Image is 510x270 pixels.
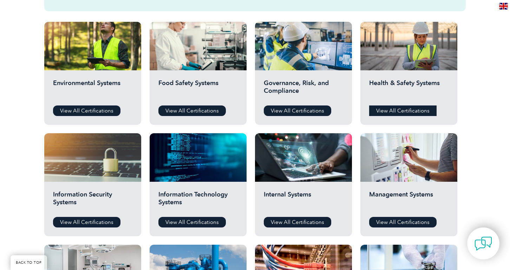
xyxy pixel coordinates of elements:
h2: Internal Systems [264,191,343,212]
img: en [499,3,508,9]
a: View All Certifications [53,217,120,227]
img: contact-chat.png [475,235,492,252]
a: View All Certifications [264,105,331,116]
a: View All Certifications [264,217,331,227]
a: View All Certifications [53,105,120,116]
h2: Information Technology Systems [158,191,238,212]
a: View All Certifications [158,217,226,227]
a: BACK TO TOP [11,255,47,270]
h2: Health & Safety Systems [369,79,449,100]
a: View All Certifications [369,105,437,116]
h2: Management Systems [369,191,449,212]
a: View All Certifications [158,105,226,116]
h2: Food Safety Systems [158,79,238,100]
h2: Environmental Systems [53,79,132,100]
h2: Governance, Risk, and Compliance [264,79,343,100]
h2: Information Security Systems [53,191,132,212]
a: View All Certifications [369,217,437,227]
